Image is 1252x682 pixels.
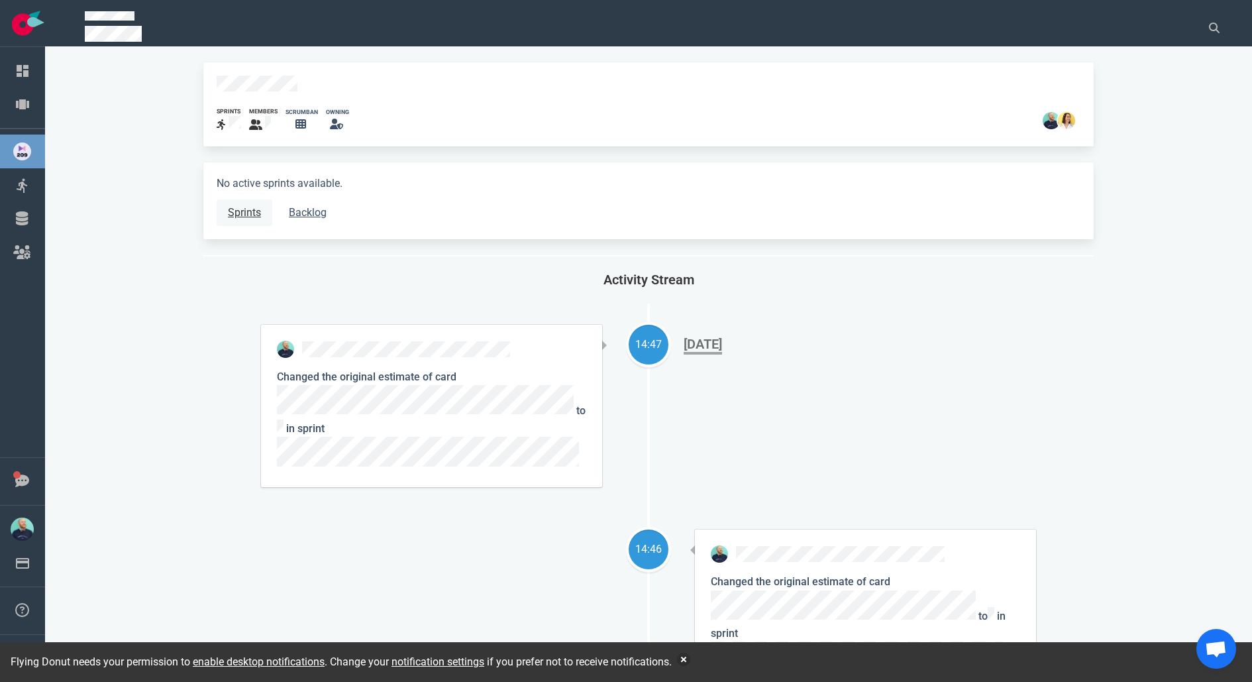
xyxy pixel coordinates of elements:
[278,199,338,226] a: Backlog
[391,655,484,668] a: notification settings
[1196,629,1236,669] div: Ouvrir le chat
[325,655,672,668] span: . Change your if you prefer not to receive notifications.
[217,199,272,226] a: Sprints
[249,107,278,133] a: members
[629,541,668,557] div: 14:46
[277,422,579,469] span: in sprint
[684,336,722,355] div: [DATE]
[286,108,318,117] div: scrumban
[711,573,1020,676] p: Changed the original estimate of card to
[1058,112,1075,129] img: 26
[603,272,694,288] span: Activity Stream
[277,369,586,472] p: Changed the original estimate of card to
[249,107,278,116] div: members
[711,545,728,563] img: 26
[326,108,349,117] div: owning
[217,107,241,133] a: sprints
[203,162,1094,239] div: No active sprints available.
[1043,112,1060,129] img: 26
[217,107,241,116] div: sprints
[11,655,325,668] span: Flying Donut needs your permission to
[629,337,668,353] div: 14:47
[193,655,325,668] a: enable desktop notifications
[277,341,294,358] img: 26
